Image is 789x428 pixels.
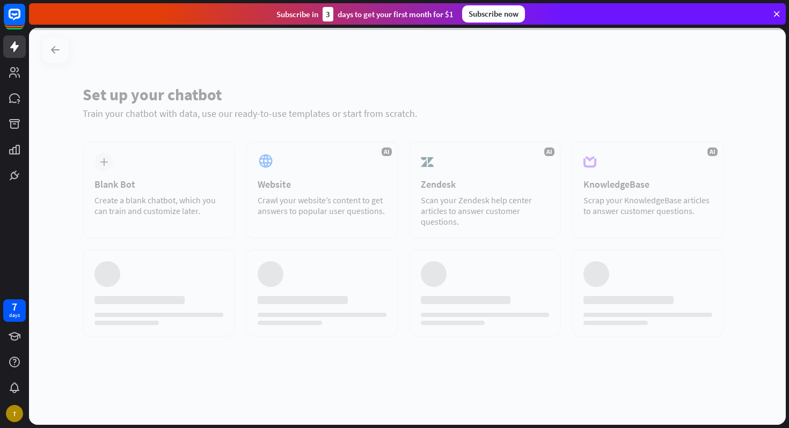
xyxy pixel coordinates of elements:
[323,7,333,21] div: 3
[276,7,454,21] div: Subscribe in days to get your first month for $1
[12,302,17,312] div: 7
[462,5,525,23] div: Subscribe now
[3,299,26,322] a: 7 days
[9,312,20,319] div: days
[6,405,23,422] div: T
